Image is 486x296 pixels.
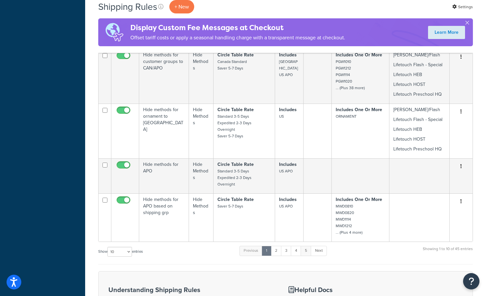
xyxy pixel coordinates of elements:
td: [PERSON_NAME]/Flash [389,49,450,104]
td: Hide methods for ornament to [GEOGRAPHIC_DATA] [139,104,189,158]
a: 2 [271,246,282,256]
td: Hide methods for APO based on shipping grp [139,193,189,242]
p: Lifetouch Flash - Special [393,116,445,123]
p: Lifetouch Preschool HQ [393,91,445,98]
h3: Understanding Shipping Rules [108,286,272,293]
strong: Circle Table Rate [217,51,254,58]
strong: Includes One Or More [336,106,382,113]
p: Offset tariff costs or apply a seasonal handling charge with a transparent message at checkout. [130,33,345,42]
strong: Circle Table Rate [217,106,254,113]
button: Open Resource Center [463,273,479,289]
small: US APO [279,203,293,209]
p: Lifetouch HEB [393,126,445,133]
strong: Includes [279,196,297,203]
td: Hide Methods [189,104,214,158]
strong: Circle Table Rate [217,161,254,168]
a: Learn More [428,26,465,39]
small: [GEOGRAPHIC_DATA] US APO [279,59,298,78]
p: Lifetouch HOST [393,81,445,88]
small: US [279,113,284,119]
td: Hide Methods [189,49,214,104]
td: [PERSON_NAME]/Flash [389,104,450,158]
select: Showentries [107,247,132,257]
strong: Includes [279,106,297,113]
p: Lifetouch Flash - Special [393,62,445,68]
h4: Display Custom Fee Messages at Checkout [130,22,345,33]
p: Lifetouch HEB [393,71,445,78]
strong: Includes One Or More [336,51,382,58]
a: Settings [452,2,473,11]
a: 4 [291,246,301,256]
small: MWD0810 MWD0820 MWD1114 MWD1212 ... (Plus 4 more) [336,203,363,235]
a: Previous [239,246,262,256]
small: Canada Standard Saver 5-7 Days [217,59,247,71]
p: Lifetouch Preschool HQ [393,146,445,152]
td: Hide methods for customer groups to CAN/APO [139,49,189,104]
small: Standard 3-5 Days Expedited 2-3 Days Overnight Saver 5-7 Days [217,113,252,139]
small: PGW1010 PGW1212 PGW1114 PGW1020 ... (Plus 38 more) [336,59,365,91]
small: US APO [279,168,293,174]
small: Saver 5-7 Days [217,203,243,209]
a: 1 [262,246,271,256]
strong: Includes [279,161,297,168]
a: 3 [281,246,291,256]
strong: Includes One Or More [336,196,382,203]
td: Hide Methods [189,193,214,242]
div: Showing 1 to 10 of 45 entries [423,245,473,259]
td: Hide Methods [189,158,214,193]
small: ORNAMENT [336,113,357,119]
a: Next [311,246,327,256]
small: Standard 3-5 Days Expedited 2-3 Days Overnight [217,168,252,187]
label: Show entries [98,247,143,257]
td: Hide methods for APO [139,158,189,193]
p: Lifetouch HOST [393,136,445,143]
a: 5 [301,246,311,256]
h1: Shipping Rules [98,0,157,13]
strong: Includes [279,51,297,58]
img: duties-banner-06bc72dcb5fe05cb3f9472aba00be2ae8eb53ab6f0d8bb03d382ba314ac3c341.png [98,18,130,46]
strong: Circle Table Rate [217,196,254,203]
h3: Helpful Docs [289,286,396,293]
